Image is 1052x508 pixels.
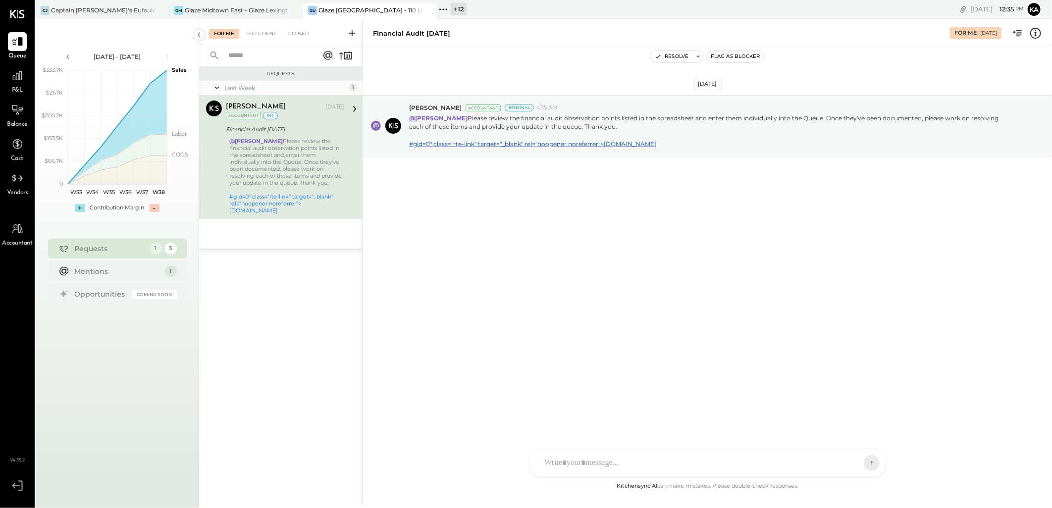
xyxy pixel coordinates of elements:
text: W34 [86,189,99,196]
div: [DATE] - [DATE] [75,52,159,61]
div: Financial Audit [DATE] [373,29,450,38]
div: Requests [204,70,358,77]
div: Internal [505,104,534,111]
div: + 12 [451,3,467,15]
div: Requests [75,244,145,254]
div: Opportunities [75,289,127,299]
span: P&L [12,86,23,95]
span: Queue [8,52,27,61]
div: Accountant [466,104,501,111]
span: [PERSON_NAME] [409,103,462,112]
span: 4:35 AM [536,104,558,112]
button: Ka [1026,1,1042,17]
a: Balance [0,101,34,129]
div: Please review the financial audit observation points listed in the spreadsheet and enter them ind... [229,138,344,214]
text: $267K [46,89,63,96]
text: $133.5K [44,135,63,142]
text: W33 [70,189,82,196]
div: GM [174,6,183,15]
a: #gid=0" class="rte-link" target="_blank" rel="noopener noreferrer">[DOMAIN_NAME] [229,193,333,214]
text: Sales [172,66,187,73]
div: [DATE] [971,4,1024,14]
span: Balance [7,120,28,129]
div: [DATE] [980,30,997,37]
div: Glaze [GEOGRAPHIC_DATA] - 110 Uni [318,6,422,14]
div: Coming Soon [132,290,177,299]
div: 1 [349,84,357,92]
div: copy link [958,4,968,14]
a: Vendors [0,169,34,198]
div: [PERSON_NAME] [226,102,286,112]
strong: @[PERSON_NAME] [409,114,468,122]
a: Queue [0,32,34,61]
div: GU [308,6,317,15]
div: [DATE] [325,103,344,111]
div: Financial Audit [DATE] [226,124,341,134]
text: W35 [103,189,115,196]
div: 3 [165,243,177,254]
div: + [75,204,85,212]
span: Vendors [7,189,28,198]
text: Labor [172,130,187,137]
strong: @[PERSON_NAME] [229,138,283,145]
text: W38 [152,189,164,196]
text: 0 [59,180,63,187]
button: Flag as Blocker [707,51,764,62]
div: Last Week [224,84,347,92]
text: $66.7K [45,157,63,164]
div: [DATE] [694,78,722,90]
text: W37 [136,189,148,196]
p: Please review the financial audit observation points listed in the spreadsheet and enter them ind... [409,114,1012,148]
div: For Me [954,29,977,37]
a: #gid=0" class="rte-link" target="_blank" rel="noopener noreferrer">[DOMAIN_NAME] [409,140,656,148]
div: For Client [241,29,281,39]
div: Contribution Margin [90,204,145,212]
div: - [150,204,159,212]
div: 1 [150,243,162,254]
div: 1 [165,265,177,277]
text: W36 [119,189,132,196]
div: int [263,112,278,119]
span: Accountant [2,239,33,248]
button: Resolve [651,51,692,62]
a: P&L [0,66,34,95]
div: Mentions [75,266,160,276]
text: COGS [172,152,188,158]
a: Cash [0,135,34,163]
a: Accountant [0,219,34,248]
text: $333.7K [43,66,63,73]
div: For Me [209,29,239,39]
div: Closed [283,29,314,39]
div: CJ [41,6,50,15]
div: Captain [PERSON_NAME]'s Eufaula [51,6,155,14]
text: $200.2K [42,112,63,119]
div: Glaze Midtown East - Glaze Lexington One LLC [185,6,288,14]
div: Accountant [226,112,261,119]
span: Cash [11,154,24,163]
